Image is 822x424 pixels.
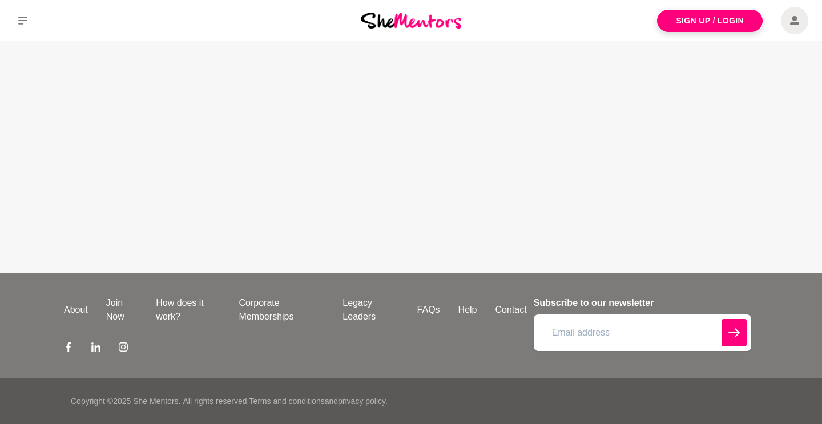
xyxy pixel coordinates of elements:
a: Corporate Memberships [229,296,333,324]
img: She Mentors Logo [361,13,461,28]
h4: Subscribe to our newsletter [534,296,751,310]
a: Terms and conditions [249,397,324,406]
input: Email address [534,314,751,351]
a: privacy policy [338,397,385,406]
a: Facebook [64,342,73,356]
a: How does it work? [147,296,229,324]
a: Help [449,303,486,317]
a: Contact [486,303,536,317]
a: LinkedIn [91,342,100,356]
a: Instagram [119,342,128,356]
a: FAQs [408,303,449,317]
a: Sign Up / Login [657,10,763,32]
a: Legacy Leaders [333,296,408,324]
a: About [55,303,97,317]
a: Join Now [97,296,147,324]
p: Copyright © 2025 She Mentors . [71,395,180,407]
p: All rights reserved. and . [183,395,387,407]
